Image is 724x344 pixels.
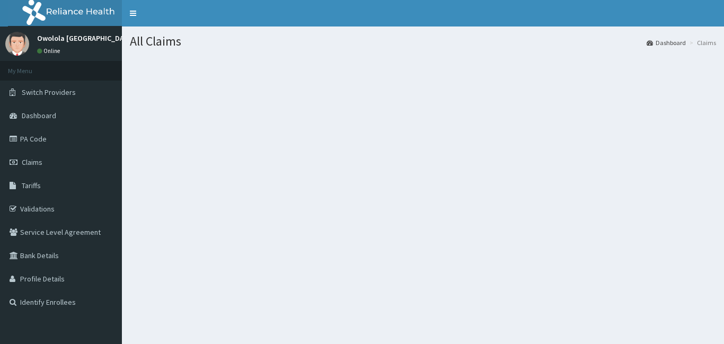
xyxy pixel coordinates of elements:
[22,181,41,190] span: Tariffs
[687,38,716,47] li: Claims
[5,32,29,56] img: User Image
[37,47,63,55] a: Online
[22,87,76,97] span: Switch Providers
[37,34,135,42] p: Owolola [GEOGRAPHIC_DATA]
[130,34,716,48] h1: All Claims
[22,157,42,167] span: Claims
[22,111,56,120] span: Dashboard
[647,38,686,47] a: Dashboard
